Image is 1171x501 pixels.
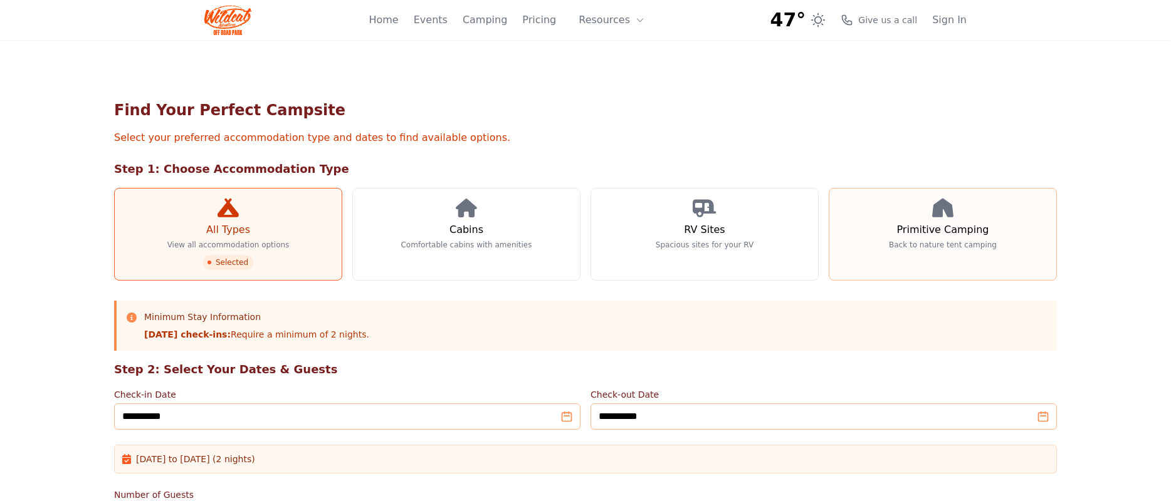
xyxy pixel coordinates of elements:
a: RV Sites Spacious sites for your RV [591,188,819,281]
h3: Cabins [449,222,483,237]
a: Camping [463,13,507,28]
h1: Find Your Perfect Campsite [114,100,1057,120]
span: Selected [203,255,253,270]
strong: [DATE] check-ins: [144,329,231,339]
a: Cabins Comfortable cabins with amenities [352,188,580,281]
a: All Types View all accommodation options Selected [114,188,342,281]
a: Events [414,13,448,28]
p: View all accommodation options [167,240,290,250]
a: Primitive Camping Back to nature tent camping [829,188,1057,281]
img: Wildcat Logo [204,5,251,35]
p: Select your preferred accommodation type and dates to find available options. [114,130,1057,145]
span: Give us a call [858,14,917,26]
a: Sign In [932,13,967,28]
p: Comfortable cabins with amenities [401,240,532,250]
a: Pricing [522,13,556,28]
h2: Step 1: Choose Accommodation Type [114,160,1057,178]
a: Give us a call [841,14,917,26]
label: Check-out Date [591,388,1057,401]
span: [DATE] to [DATE] (2 nights) [136,453,255,465]
p: Back to nature tent camping [889,240,997,250]
button: Resources [571,8,653,33]
h2: Step 2: Select Your Dates & Guests [114,361,1057,378]
a: Home [369,13,398,28]
label: Check-in Date [114,388,580,401]
h3: Minimum Stay Information [144,311,369,323]
p: Spacious sites for your RV [656,240,754,250]
h3: Primitive Camping [897,222,989,237]
p: Require a minimum of 2 nights. [144,328,369,341]
h3: All Types [206,222,250,237]
span: 47° [770,9,806,31]
h3: RV Sites [684,222,725,237]
label: Number of Guests [114,488,580,501]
